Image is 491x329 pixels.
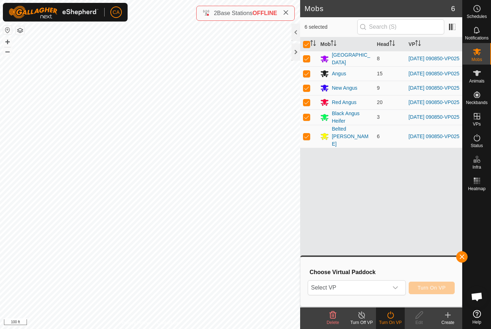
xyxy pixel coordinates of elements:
[377,56,380,61] span: 8
[409,114,459,120] a: [DATE] 090850-VP025
[217,10,253,16] span: Base Stations
[409,282,455,294] button: Turn On VP
[332,110,371,125] div: Black Angus Heifer
[331,41,336,47] p-sorticon: Activate to sort
[463,307,491,327] a: Help
[469,79,485,83] span: Animals
[418,285,446,291] span: Turn On VP
[3,47,12,56] button: –
[472,165,481,169] span: Infra
[468,187,486,191] span: Heatmap
[214,10,217,16] span: 2
[304,23,357,31] span: 6 selected
[471,144,483,148] span: Status
[377,85,380,91] span: 9
[465,36,488,40] span: Notifications
[388,281,403,295] div: dropdown trigger
[332,70,346,77] div: Angus
[409,85,459,91] a: [DATE] 090850-VP025
[406,37,462,51] th: VP
[409,71,459,76] a: [DATE] 090850-VP025
[332,84,357,92] div: New Angus
[377,133,380,139] span: 6
[332,125,371,148] div: Belted [PERSON_NAME]
[377,71,383,76] span: 15
[3,26,12,34] button: Reset Map
[253,10,277,16] span: OFFLINE
[405,319,433,326] div: Edit
[3,38,12,46] button: +
[409,56,459,61] a: [DATE] 090850-VP025
[317,37,374,51] th: Mob
[332,51,371,66] div: [GEOGRAPHIC_DATA]
[113,9,119,16] span: CA
[473,122,481,126] span: VPs
[376,319,405,326] div: Turn On VP
[409,133,459,139] a: [DATE] 090850-VP025
[389,41,395,47] p-sorticon: Activate to sort
[433,319,462,326] div: Create
[332,99,357,106] div: Red Angus
[451,3,455,14] span: 6
[377,99,383,105] span: 20
[467,14,487,19] span: Schedules
[466,286,488,307] div: Open chat
[304,4,451,13] h2: Mobs
[122,320,149,326] a: Privacy Policy
[16,26,24,35] button: Map Layers
[374,37,406,51] th: Head
[472,57,482,62] span: Mobs
[466,100,487,105] span: Neckbands
[327,320,339,325] span: Delete
[415,41,421,47] p-sorticon: Activate to sort
[9,6,98,19] img: Gallagher Logo
[157,320,178,326] a: Contact Us
[409,99,459,105] a: [DATE] 090850-VP025
[377,114,380,120] span: 3
[357,19,444,34] input: Search (S)
[347,319,376,326] div: Turn Off VP
[310,41,316,47] p-sorticon: Activate to sort
[309,269,455,276] h3: Choose Virtual Paddock
[472,320,481,324] span: Help
[308,281,388,295] span: Select VP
